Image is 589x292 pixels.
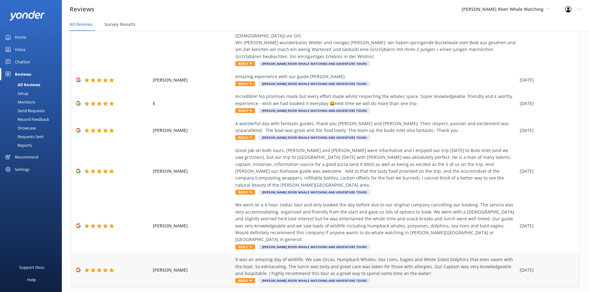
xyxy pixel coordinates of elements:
[235,256,517,277] div: It was an amazing day of wildlife. We saw Orcas, Humpback Whales, Sea Lions, Eagles and White Sid...
[462,6,544,12] span: [PERSON_NAME] River Whale Watching
[27,273,36,286] div: Help
[15,68,31,80] div: Reviews
[235,190,255,195] span: Reply
[15,151,38,163] div: Recommend
[4,141,62,150] a: Reports
[4,80,40,89] div: All Reviews
[105,21,135,28] span: Survey Results
[259,278,370,283] span: [PERSON_NAME] River Whale Watching and Adventure Tours
[4,89,62,98] a: Setup
[235,278,255,283] span: Reply
[153,127,233,134] span: [PERSON_NAME]
[19,261,44,273] div: Support Docs
[4,141,32,150] div: Reports
[4,124,36,132] div: Showcase
[4,106,62,115] a: Send Requests
[235,201,517,243] div: We went on a 6 hour zodiac tour and only booked the day before due to our original company cancel...
[4,124,62,132] a: Showcase
[235,73,517,80] div: Amazing experience with our guide [PERSON_NAME].
[4,98,35,106] div: Mentions
[235,147,517,188] div: Great job on both tours, [PERSON_NAME] and [PERSON_NAME] were informative and I enjoyed our trip ...
[4,89,28,98] div: Setup
[520,168,572,175] div: [DATE]
[259,61,370,66] span: [PERSON_NAME] River Whale Watching and Adventure Tours
[70,21,93,28] span: All Reviews
[235,81,255,86] span: Reply
[4,115,49,124] div: Record Feedback
[153,168,233,175] span: [PERSON_NAME]
[153,100,233,107] span: E
[4,115,62,124] a: Record Feedback
[235,244,255,249] span: Reply
[15,31,26,43] div: Home
[520,267,572,273] div: [DATE]
[259,190,370,195] span: [PERSON_NAME] River Whale Watching and Adventure Tours
[235,108,255,113] span: Reply
[259,135,370,140] span: [PERSON_NAME] River Whale Watching and Adventure Tours
[235,120,517,134] div: A wonderful day with fantastic guides, thank you [PERSON_NAME] and [PERSON_NAME]. Their respect, ...
[520,127,572,134] div: [DATE]
[153,77,233,83] span: [PERSON_NAME]
[4,98,62,106] a: Mentions
[4,106,45,115] div: Send Requests
[259,81,370,86] span: [PERSON_NAME] River Whale Watching and Adventure Tours
[235,61,255,66] span: Reply
[15,163,30,176] div: Settings
[9,11,45,21] img: yonder-white-logo.png
[4,80,62,89] a: All Reviews
[4,132,44,141] div: Requests Sent
[520,222,572,229] div: [DATE]
[70,4,94,14] h3: Reviews
[4,132,62,141] a: Requests Sent
[259,108,370,113] span: [PERSON_NAME] River Whale Watching and Adventure Tours
[15,43,26,56] div: Inbox
[15,56,30,68] div: Chatbot
[235,93,517,107] div: Incredible! No promises made but every effort made whilst respecting the whales space. Super know...
[259,244,370,249] span: [PERSON_NAME] River Whale Watching and Adventure Tours
[520,77,572,83] div: [DATE]
[520,100,572,107] div: [DATE]
[235,135,255,140] span: Reply
[153,222,233,229] span: [PERSON_NAME]
[153,267,233,273] span: [PERSON_NAME]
